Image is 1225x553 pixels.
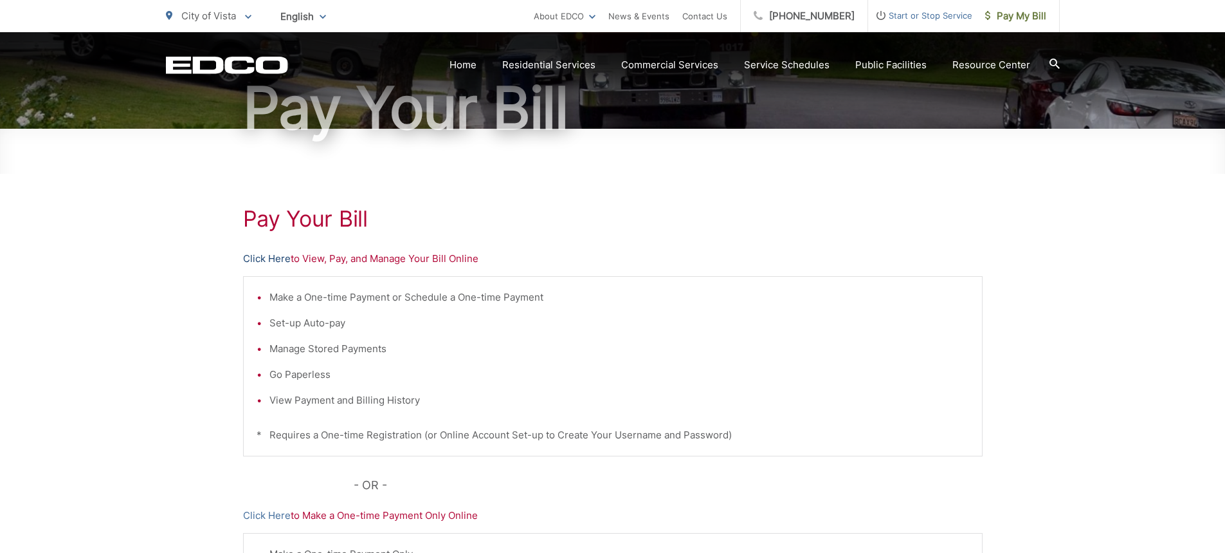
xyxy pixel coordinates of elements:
[502,57,595,73] a: Residential Services
[855,57,927,73] a: Public Facilities
[243,251,983,267] p: to View, Pay, and Manage Your Bill Online
[243,206,983,232] h1: Pay Your Bill
[181,10,236,22] span: City of Vista
[257,427,969,443] p: * Requires a One-time Registration (or Online Account Set-up to Create Your Username and Password)
[621,57,718,73] a: Commercial Services
[449,57,476,73] a: Home
[354,476,983,495] p: - OR -
[682,8,727,24] a: Contact Us
[985,8,1046,24] span: Pay My Bill
[269,341,969,357] li: Manage Stored Payments
[271,5,336,28] span: English
[243,508,291,523] a: Click Here
[166,76,1060,140] h1: Pay Your Bill
[243,508,983,523] p: to Make a One-time Payment Only Online
[534,8,595,24] a: About EDCO
[243,251,291,267] a: Click Here
[744,57,830,73] a: Service Schedules
[166,56,288,74] a: EDCD logo. Return to the homepage.
[608,8,669,24] a: News & Events
[269,367,969,382] li: Go Paperless
[269,290,969,305] li: Make a One-time Payment or Schedule a One-time Payment
[269,315,969,331] li: Set-up Auto-pay
[952,57,1030,73] a: Resource Center
[269,393,969,408] li: View Payment and Billing History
